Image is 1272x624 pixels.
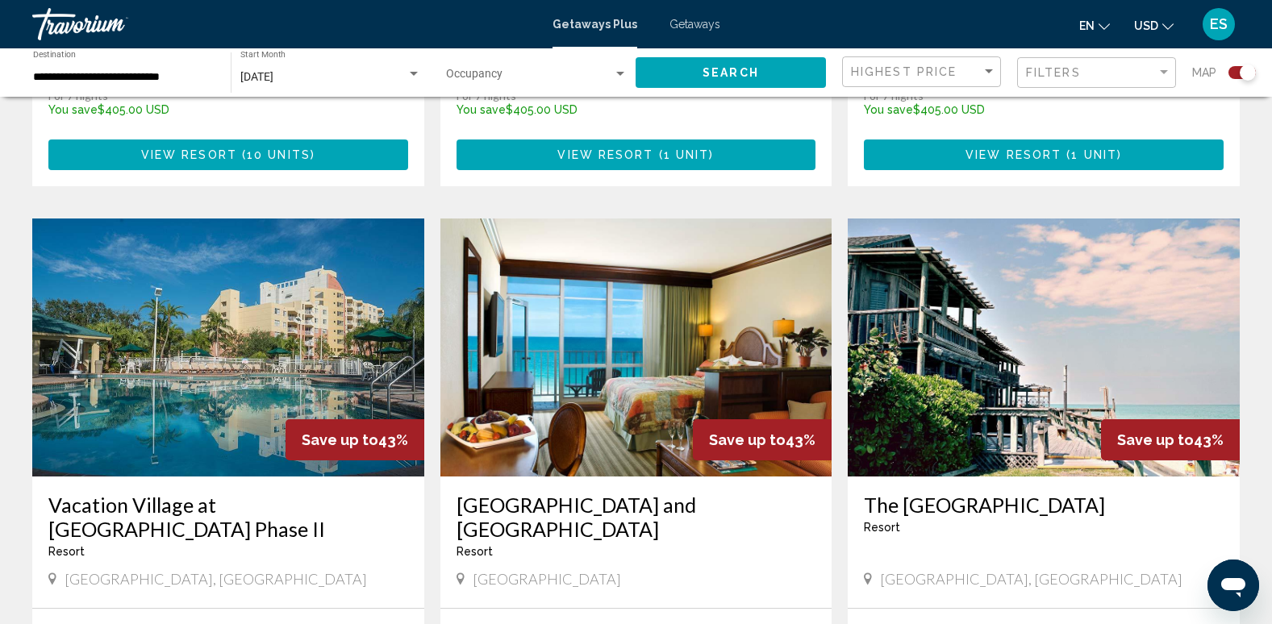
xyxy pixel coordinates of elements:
[1134,14,1174,37] button: Change currency
[709,431,786,448] span: Save up to
[48,139,408,169] button: View Resort(10 units)
[286,419,424,460] div: 43%
[1101,419,1240,460] div: 43%
[864,521,900,534] span: Resort
[1017,56,1176,89] button: Filter
[1079,19,1095,32] span: en
[457,139,816,169] button: View Resort(1 unit)
[703,67,759,80] span: Search
[48,493,408,541] a: Vacation Village at [GEOGRAPHIC_DATA] Phase II
[65,570,367,588] span: [GEOGRAPHIC_DATA], [GEOGRAPHIC_DATA]
[457,103,702,116] p: $405.00 USD
[864,103,913,116] span: You save
[851,65,996,79] mat-select: Sort by
[693,419,832,460] div: 43%
[654,149,715,162] span: ( )
[440,218,832,476] img: ii_wmb1.jpg
[864,103,1109,116] p: $405.00 USD
[557,149,653,162] span: View Resort
[1071,149,1117,162] span: 1 unit
[1026,66,1081,79] span: Filters
[864,139,1224,169] button: View Resort(1 unit)
[302,431,378,448] span: Save up to
[1079,14,1110,37] button: Change language
[237,149,315,162] span: ( )
[636,57,826,87] button: Search
[553,18,637,31] a: Getaways Plus
[240,70,273,83] span: [DATE]
[1198,7,1240,41] button: User Menu
[864,493,1224,517] a: The [GEOGRAPHIC_DATA]
[457,545,493,558] span: Resort
[1117,431,1194,448] span: Save up to
[1061,149,1122,162] span: ( )
[32,218,424,476] img: ii_vvb1.jpg
[247,149,311,162] span: 10 units
[48,103,294,116] p: $405.00 USD
[848,218,1240,476] img: ii_drf1.jpg
[965,149,1061,162] span: View Resort
[1210,16,1228,32] span: ES
[141,149,237,162] span: View Resort
[473,570,621,588] span: [GEOGRAPHIC_DATA]
[1207,560,1259,611] iframe: Button to launch messaging window
[1192,61,1216,84] span: Map
[457,493,816,541] a: [GEOGRAPHIC_DATA] and [GEOGRAPHIC_DATA]
[851,65,957,78] span: Highest Price
[48,103,98,116] span: You save
[664,149,710,162] span: 1 unit
[457,103,506,116] span: You save
[1134,19,1158,32] span: USD
[48,545,85,558] span: Resort
[880,570,1182,588] span: [GEOGRAPHIC_DATA], [GEOGRAPHIC_DATA]
[32,8,536,40] a: Travorium
[669,18,720,31] a: Getaways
